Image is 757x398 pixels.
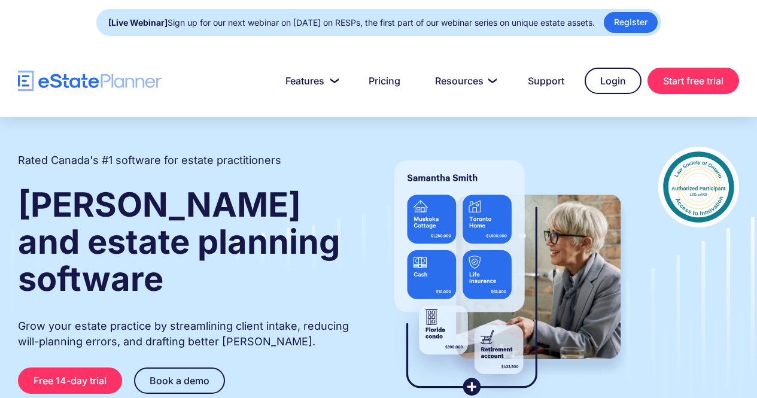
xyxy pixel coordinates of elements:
strong: [PERSON_NAME] and estate planning software [18,184,340,299]
a: Register [604,12,658,33]
a: Start free trial [647,68,739,94]
strong: [Live Webinar] [108,17,168,28]
a: Free 14-day trial [18,367,122,394]
h2: Rated Canada's #1 software for estate practitioners [18,153,281,168]
a: Pricing [354,69,415,93]
a: Book a demo [134,367,225,394]
a: Support [513,69,579,93]
a: Login [585,68,642,94]
a: home [18,71,162,92]
a: Resources [421,69,507,93]
p: Grow your estate practice by streamlining client intake, reducing will-planning errors, and draft... [18,318,357,350]
div: Sign up for our next webinar on [DATE] on RESPs, the first part of our webinar series on unique e... [108,14,595,31]
a: Features [271,69,348,93]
